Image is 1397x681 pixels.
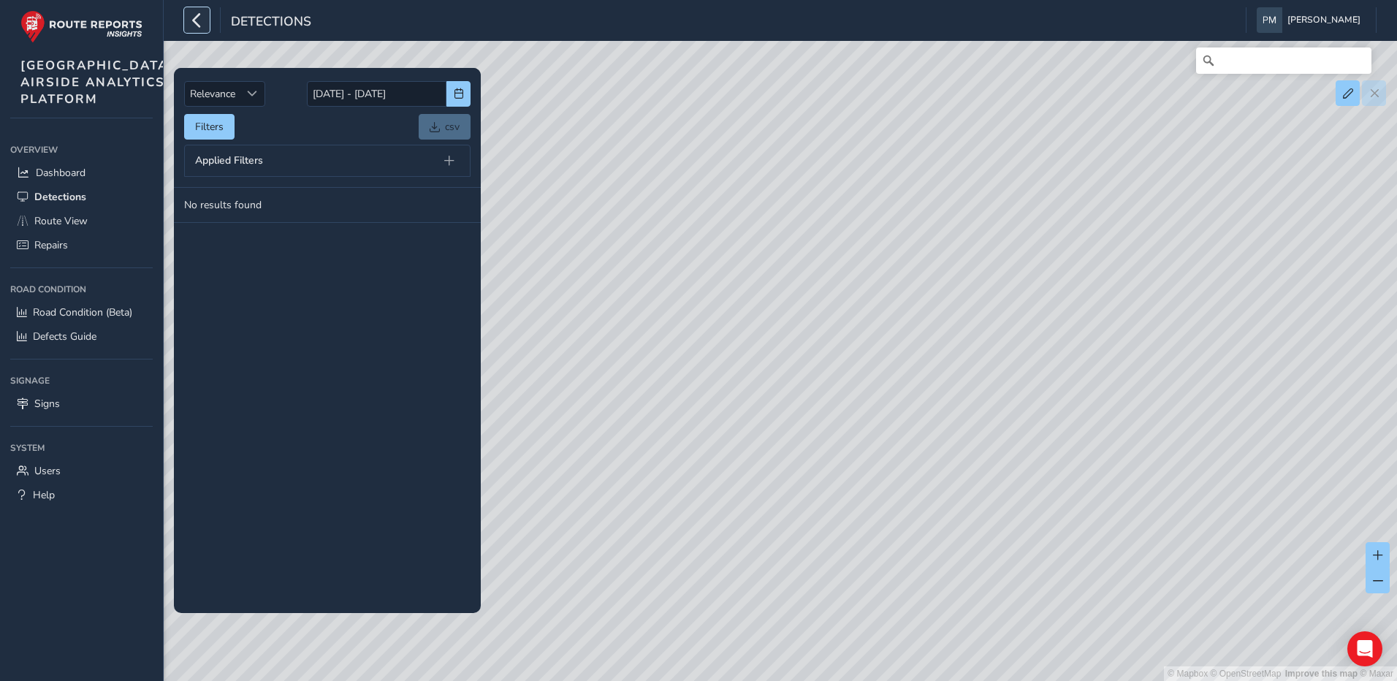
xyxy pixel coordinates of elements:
a: Repairs [10,233,153,257]
img: diamond-layout [1257,7,1282,33]
button: [PERSON_NAME] [1257,7,1366,33]
a: Defects Guide [10,324,153,349]
a: Users [10,459,153,483]
div: Signage [10,370,153,392]
span: Defects Guide [33,330,96,343]
span: Route View [34,214,88,228]
div: Road Condition [10,278,153,300]
div: Overview [10,139,153,161]
span: Detections [34,190,86,204]
a: Dashboard [10,161,153,185]
div: Open Intercom Messenger [1347,631,1382,666]
span: [GEOGRAPHIC_DATA] AIRSIDE ANALYTICS PLATFORM [20,57,174,107]
a: csv [419,114,471,140]
div: System [10,437,153,459]
td: No results found [174,188,481,223]
span: Applied Filters [195,156,263,166]
button: Filters [184,114,235,140]
div: Sort by Date [240,82,264,106]
span: Relevance [185,82,240,106]
span: Signs [34,397,60,411]
span: Repairs [34,238,68,252]
a: Signs [10,392,153,416]
a: Route View [10,209,153,233]
span: Road Condition (Beta) [33,305,132,319]
span: Users [34,464,61,478]
a: Help [10,483,153,507]
img: rr logo [20,10,142,43]
span: Help [33,488,55,502]
input: Search [1196,47,1371,74]
span: Dashboard [36,166,85,180]
a: Detections [10,185,153,209]
span: [PERSON_NAME] [1287,7,1360,33]
a: Road Condition (Beta) [10,300,153,324]
span: Detections [231,12,311,33]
